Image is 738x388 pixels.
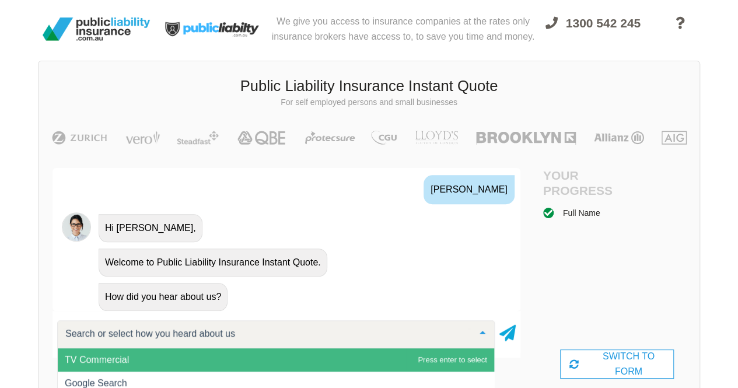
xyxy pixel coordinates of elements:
[62,328,471,340] input: Search or select how you heard about us
[65,355,129,365] span: TV Commercial
[588,131,650,145] img: Allianz | Public Liability Insurance
[366,131,401,145] img: CGU | Public Liability Insurance
[155,5,271,54] img: Public Liability Insurance Light
[47,76,691,97] h3: Public Liability Insurance Instant Quote
[47,97,691,109] p: For self employed persons and small businesses
[566,16,641,30] span: 1300 542 245
[47,131,113,145] img: Zurich | Public Liability Insurance
[62,212,91,242] img: Chatbot | PLI
[560,349,674,379] div: SWITCH TO FORM
[271,5,535,54] div: We give you access to insurance companies at the rates only insurance brokers have access to, to ...
[120,131,165,145] img: Vero | Public Liability Insurance
[38,13,155,46] img: Public Liability Insurance
[543,168,617,197] h4: Your Progress
[535,9,651,54] a: 1300 542 245
[300,131,359,145] img: Protecsure | Public Liability Insurance
[408,131,464,145] img: LLOYD's | Public Liability Insurance
[230,131,293,145] img: QBE | Public Liability Insurance
[657,131,691,145] img: AIG | Public Liability Insurance
[172,131,223,145] img: Steadfast | Public Liability Insurance
[99,214,202,242] div: Hi [PERSON_NAME],
[424,175,515,204] div: [PERSON_NAME]
[99,249,327,277] div: Welcome to Public Liability Insurance Instant Quote.
[471,131,580,145] img: Brooklyn | Public Liability Insurance
[65,378,127,388] span: Google Search
[99,283,228,311] div: How did you hear about us?
[563,207,600,219] div: Full Name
